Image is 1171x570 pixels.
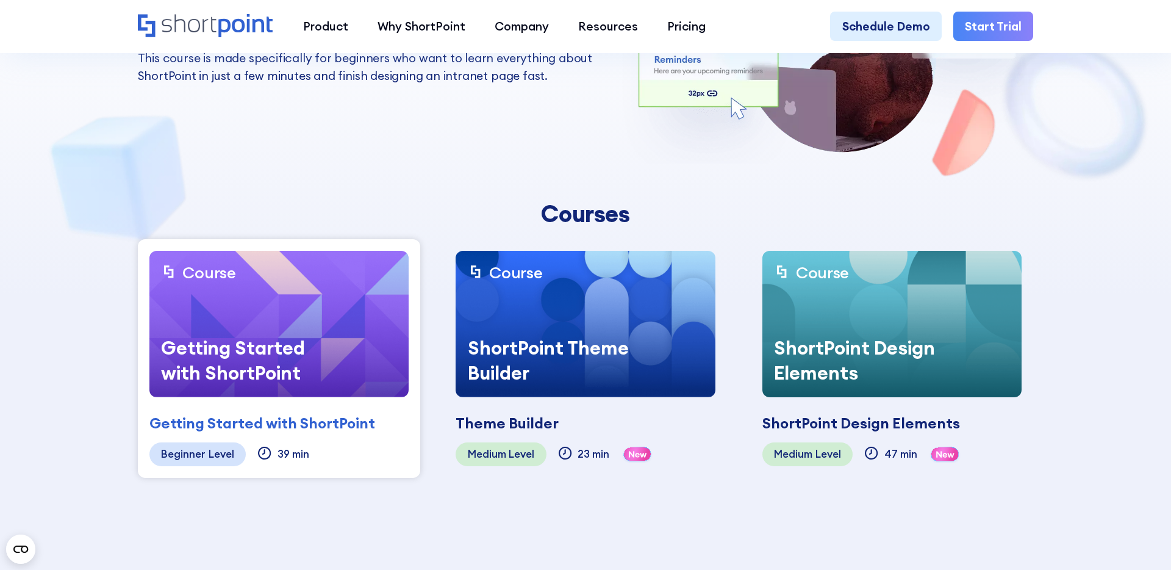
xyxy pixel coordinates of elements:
[762,251,1022,397] a: CourseShortPoint Design Elements
[1110,511,1171,570] iframe: Chat Widget
[138,49,621,85] p: This course is made specifically for beginners who want to learn everything about ShortPoint in j...
[182,262,235,283] div: Course
[149,412,375,434] div: Getting Started with ShortPoint
[953,12,1033,41] a: Start Trial
[774,449,812,460] div: Medium
[796,262,849,283] div: Course
[209,449,234,460] div: Level
[509,449,534,460] div: Level
[830,12,941,41] a: Schedule Demo
[161,449,206,460] div: Beginner
[138,14,274,40] a: Home
[149,324,334,397] div: Getting Started with ShortPoint
[456,324,640,397] div: ShortPoint Theme Builder
[456,412,559,434] div: Theme Builder
[357,200,814,228] div: Courses
[815,449,841,460] div: Level
[468,449,506,460] div: Medium
[884,449,917,460] div: 47 min
[762,412,960,434] div: ShortPoint Design Elements
[303,18,348,35] div: Product
[578,449,609,460] div: 23 min
[288,12,363,41] a: Product
[564,12,653,41] a: Resources
[495,18,549,35] div: Company
[578,18,638,35] div: Resources
[480,12,564,41] a: Company
[363,12,480,41] a: Why ShortPoint
[762,324,947,397] div: ShortPoint Design Elements
[489,262,542,283] div: Course
[149,251,409,397] a: CourseGetting Started with ShortPoint
[278,449,309,460] div: 39 min
[6,535,35,564] button: Open CMP widget
[667,18,706,35] div: Pricing
[456,251,715,397] a: CourseShortPoint Theme Builder
[653,12,720,41] a: Pricing
[378,18,465,35] div: Why ShortPoint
